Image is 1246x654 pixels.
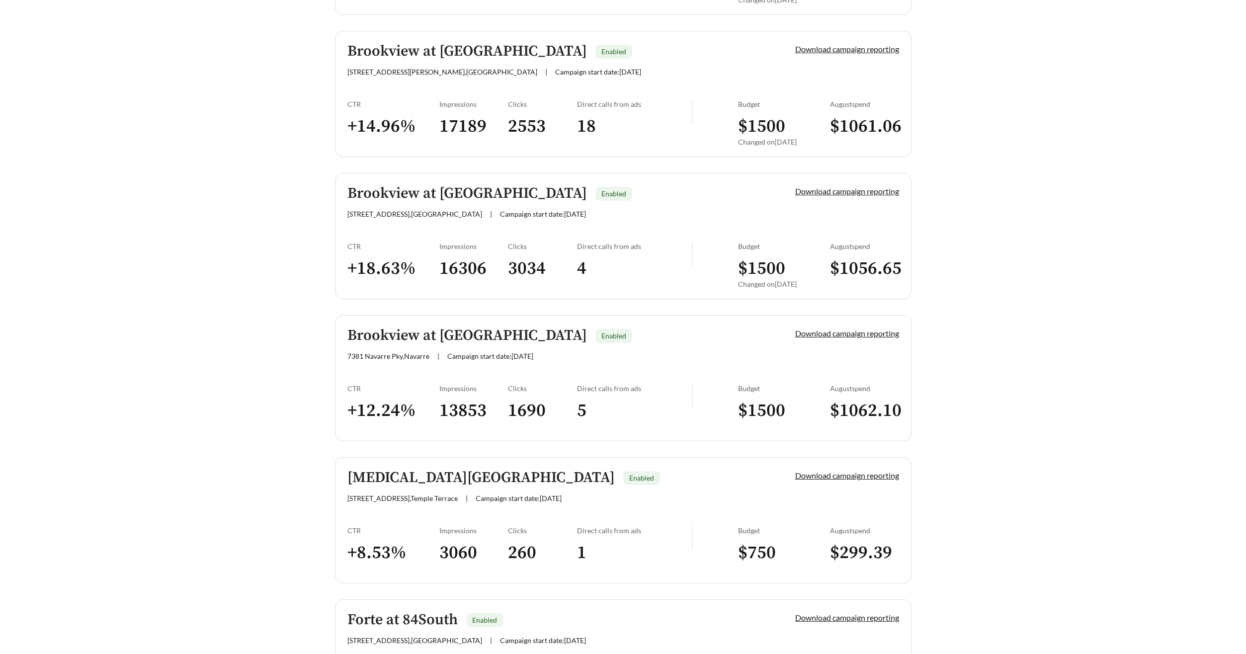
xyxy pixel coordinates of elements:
h3: 3060 [439,542,508,564]
div: Clicks [508,526,577,535]
h5: Brookview at [GEOGRAPHIC_DATA] [347,43,587,60]
span: | [490,210,492,218]
span: Enabled [601,331,626,340]
span: | [545,68,547,76]
div: Direct calls from ads [577,384,692,393]
a: Download campaign reporting [795,613,899,622]
span: Enabled [472,616,497,624]
div: Direct calls from ads [577,242,692,250]
span: 7381 Navarre Pky , Navarre [347,352,429,360]
h3: 4 [577,257,692,280]
h3: 1690 [508,400,577,422]
a: Brookview at [GEOGRAPHIC_DATA]Enabled7381 Navarre Pky,Navarre|Campaign start date:[DATE]Download ... [335,315,912,441]
h3: 260 [508,542,577,564]
div: CTR [347,100,439,108]
h3: $ 1500 [738,115,830,138]
h3: $ 299.39 [830,542,899,564]
div: Clicks [508,242,577,250]
img: line [692,242,693,266]
h3: + 14.96 % [347,115,439,138]
a: Download campaign reporting [795,186,899,196]
div: Budget [738,242,830,250]
h3: $ 1061.06 [830,115,899,138]
div: Impressions [439,242,508,250]
h3: + 18.63 % [347,257,439,280]
div: Clicks [508,384,577,393]
div: Budget [738,526,830,535]
div: CTR [347,384,439,393]
img: line [692,384,693,408]
span: | [437,352,439,360]
img: line [692,526,693,550]
h3: + 12.24 % [347,400,439,422]
div: August spend [830,242,899,250]
div: Impressions [439,100,508,108]
div: Changed on [DATE] [738,138,830,146]
h5: Brookview at [GEOGRAPHIC_DATA] [347,185,587,202]
h3: $ 1062.10 [830,400,899,422]
div: Impressions [439,526,508,535]
h3: 17189 [439,115,508,138]
span: Campaign start date: [DATE] [555,68,641,76]
div: August spend [830,100,899,108]
div: Direct calls from ads [577,100,692,108]
h3: 3034 [508,257,577,280]
span: Enabled [601,47,626,56]
span: [STREET_ADDRESS] , Temple Terrace [347,494,458,502]
span: Campaign start date: [DATE] [476,494,562,502]
span: | [490,636,492,645]
div: CTR [347,526,439,535]
h5: Brookview at [GEOGRAPHIC_DATA] [347,327,587,344]
div: August spend [830,526,899,535]
a: Download campaign reporting [795,328,899,338]
h3: + 8.53 % [347,542,439,564]
h3: 1 [577,542,692,564]
img: line [692,100,693,124]
h3: 18 [577,115,692,138]
div: Direct calls from ads [577,526,692,535]
h3: 16306 [439,257,508,280]
span: Campaign start date: [DATE] [500,636,586,645]
span: [STREET_ADDRESS] , [GEOGRAPHIC_DATA] [347,636,482,645]
span: [STREET_ADDRESS] , [GEOGRAPHIC_DATA] [347,210,482,218]
span: Campaign start date: [DATE] [500,210,586,218]
div: Budget [738,100,830,108]
span: | [466,494,468,502]
span: [STREET_ADDRESS][PERSON_NAME] , [GEOGRAPHIC_DATA] [347,68,537,76]
a: Download campaign reporting [795,471,899,480]
h5: [MEDICAL_DATA][GEOGRAPHIC_DATA] [347,470,615,486]
a: Brookview at [GEOGRAPHIC_DATA]Enabled[STREET_ADDRESS][PERSON_NAME],[GEOGRAPHIC_DATA]|Campaign sta... [335,31,912,157]
h3: $ 750 [738,542,830,564]
h3: $ 1500 [738,257,830,280]
span: Campaign start date: [DATE] [447,352,533,360]
div: August spend [830,384,899,393]
h5: Forte at 84South [347,612,458,628]
h3: 13853 [439,400,508,422]
div: Changed on [DATE] [738,280,830,288]
div: Clicks [508,100,577,108]
h3: $ 1056.65 [830,257,899,280]
a: [MEDICAL_DATA][GEOGRAPHIC_DATA]Enabled[STREET_ADDRESS],Temple Terrace|Campaign start date:[DATE]D... [335,457,912,583]
div: Budget [738,384,830,393]
h3: $ 1500 [738,400,830,422]
div: Impressions [439,384,508,393]
div: CTR [347,242,439,250]
h3: 2553 [508,115,577,138]
a: Brookview at [GEOGRAPHIC_DATA]Enabled[STREET_ADDRESS],[GEOGRAPHIC_DATA]|Campaign start date:[DATE... [335,173,912,299]
span: Enabled [601,189,626,198]
a: Download campaign reporting [795,44,899,54]
h3: 5 [577,400,692,422]
span: Enabled [629,474,654,482]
